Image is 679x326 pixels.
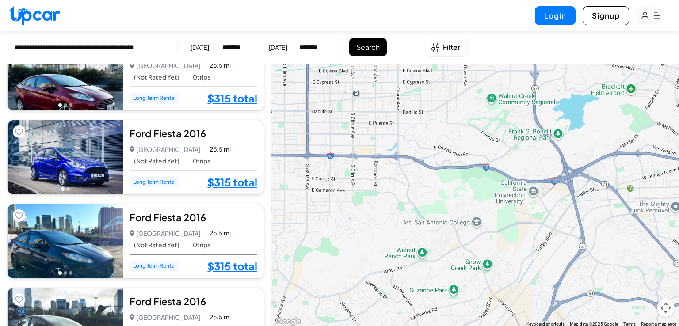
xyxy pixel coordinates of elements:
[130,143,201,155] p: [GEOGRAPHIC_DATA]
[134,241,179,249] span: (Not Rated Yet)
[8,204,123,278] img: Car Image
[130,177,179,187] span: Long Term Rental
[130,59,201,72] p: [GEOGRAPHIC_DATA]
[349,38,387,56] button: Search
[134,73,179,81] span: (Not Rated Yet)
[8,36,123,110] img: Car Image
[134,157,179,165] span: (Not Rated Yet)
[130,127,257,140] div: Ford Fiesta 2016
[8,120,123,194] img: Car Image
[207,260,257,272] a: $315 total
[191,43,209,52] div: [DATE]
[193,241,210,249] span: 0 trips
[130,261,179,271] span: Long Term Rental
[13,293,25,306] button: Add to favorites
[210,61,231,70] span: 25.5 mi
[13,209,25,222] button: Add to favorites
[130,227,201,239] p: [GEOGRAPHIC_DATA]
[66,187,70,191] button: Go to photo 2
[64,103,67,107] button: Go to photo 2
[583,6,629,25] button: Signup
[69,103,72,107] button: Go to photo 3
[69,271,72,275] button: Go to photo 3
[657,299,675,317] button: Map camera controls
[130,211,257,224] div: Ford Fiesta 2016
[58,103,62,107] button: Go to photo 1
[13,125,25,138] button: Add to favorites
[193,157,210,165] span: 0 trips
[210,144,231,154] span: 25.5 mi
[424,38,468,57] button: Open filters
[210,312,231,322] span: 25.5 mi
[535,6,576,25] button: Login
[130,295,257,308] div: Ford Fiesta 2016
[64,271,67,275] button: Go to photo 2
[58,271,62,275] button: Go to photo 1
[193,73,210,81] span: 0 trips
[130,93,179,103] span: Long Term Rental
[61,187,65,191] button: Go to photo 1
[269,43,287,52] div: [DATE]
[207,176,257,188] a: $315 total
[443,42,460,53] span: Filter
[207,92,257,104] a: $315 total
[210,228,231,238] span: 25.5 mi
[130,311,201,323] p: [GEOGRAPHIC_DATA]
[9,6,60,25] img: Upcar Logo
